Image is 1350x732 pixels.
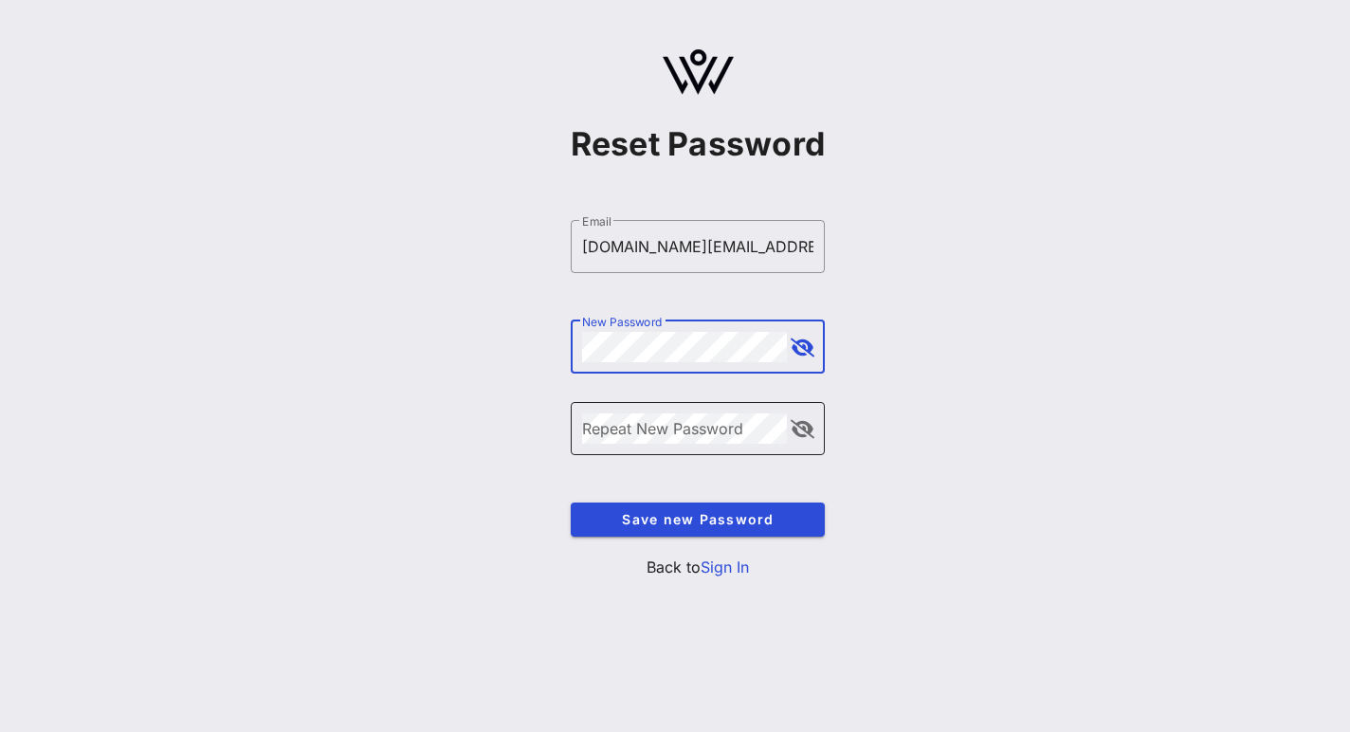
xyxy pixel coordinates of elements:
label: New Password [582,315,663,329]
label: Email [582,214,611,229]
span: Save new Password [586,511,811,527]
button: append icon [791,420,814,439]
a: Sign In [701,558,749,576]
p: Back to [571,556,826,578]
h1: Reset Password [571,125,826,163]
button: Save new Password [571,503,826,537]
img: logo.svg [663,49,734,95]
button: append icon [791,339,814,357]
